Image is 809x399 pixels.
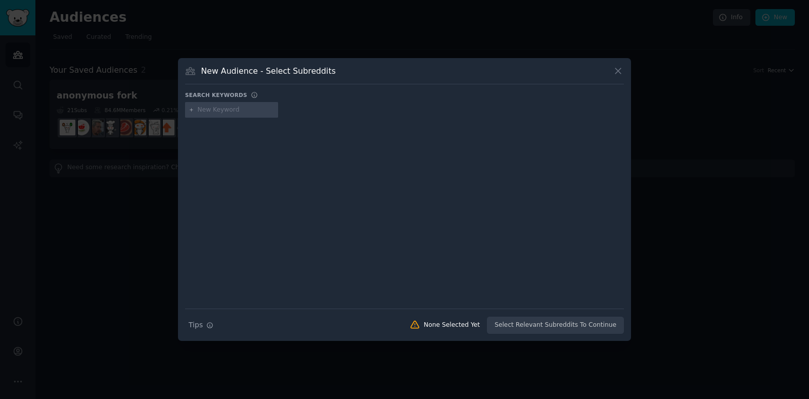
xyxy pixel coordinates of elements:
div: None Selected Yet [424,321,480,330]
input: New Keyword [198,106,275,115]
span: Tips [189,320,203,330]
h3: Search keywords [185,91,247,98]
h3: New Audience - Select Subreddits [201,66,336,76]
button: Tips [185,316,217,334]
